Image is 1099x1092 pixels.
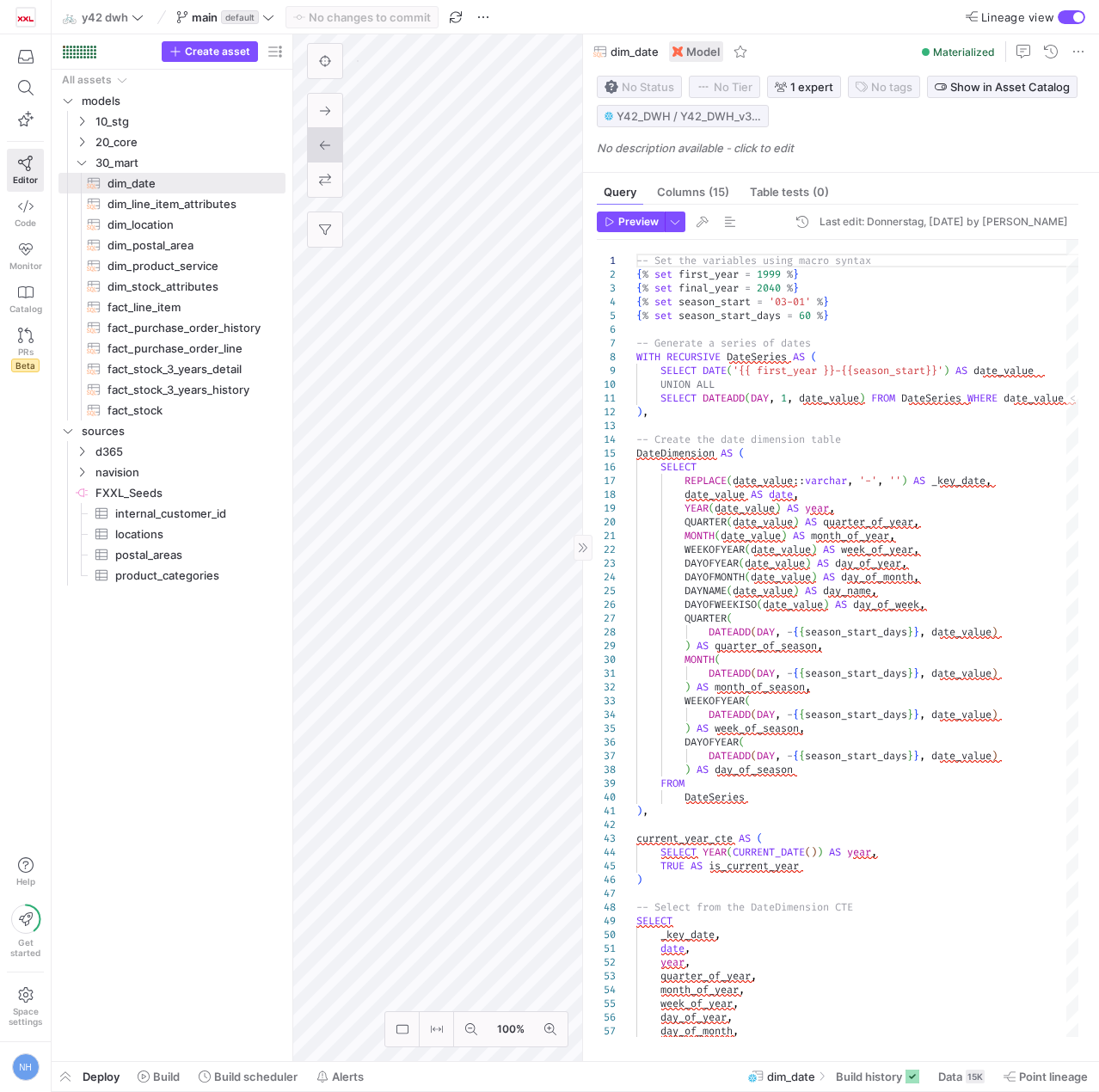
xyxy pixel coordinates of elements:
[685,543,745,556] span: WEEKOFYEAR
[727,515,733,529] span: (
[657,187,729,198] span: Columns
[841,543,913,556] span: week_of_year
[745,391,751,405] span: (
[823,515,913,529] span: quarter_of_year
[642,281,648,295] span: %
[58,276,285,297] div: Press SPACE to select this row.
[757,267,781,281] span: 1999
[859,391,865,405] span: )
[697,80,710,94] img: No tier
[617,109,761,123] span: Y42_DWH / Y42_DWH_v3 / dim_date
[823,295,829,309] span: }
[605,80,674,94] span: No Status
[597,543,616,556] div: 22
[597,488,616,501] div: 18
[636,267,642,281] span: {
[793,584,799,598] span: )
[927,76,1078,98] button: Show in Asset Catalog
[787,391,793,405] span: ,
[605,80,618,94] img: No status
[817,556,829,570] span: AS
[58,544,285,565] div: Press SPACE to select this row.
[660,364,697,377] span: SELECT
[871,391,895,405] span: FROM
[787,267,793,281] span: %
[58,317,285,338] div: Press SPACE to select this row.
[221,10,259,24] span: default
[871,80,912,94] span: No tags
[58,235,285,255] a: dim_postal_area​​​​​​​​​​
[58,400,285,420] a: fact_stock​​​​​​​​​​
[685,529,715,543] span: MONTH
[745,281,751,295] span: =
[636,350,660,364] span: WITH
[597,377,616,391] div: 10
[799,309,811,322] span: 60
[781,391,787,405] span: 1
[597,212,665,232] button: Preview
[823,584,871,598] span: day_name
[817,309,823,322] span: %
[58,214,285,235] div: Press SPACE to select this row.
[877,474,883,488] span: ,
[823,570,835,584] span: AS
[58,297,285,317] a: fact_line_item​​​​​​​​​​
[9,1006,42,1027] span: Space settings
[58,255,285,276] a: dim_product_service​​​​​​​​​​
[95,153,283,173] span: 30_mart
[58,379,285,400] div: Press SPACE to select this row.
[727,584,733,598] span: (
[597,336,616,350] div: 7
[685,570,745,584] span: DAYOFMONTH
[793,281,799,295] span: }
[733,474,793,488] span: date_value
[889,529,895,543] span: ,
[703,364,727,377] span: DATE
[58,193,285,214] a: dim_line_item_attributes​​​​​​​​​​
[597,584,616,598] div: 25
[660,460,697,474] span: SELECT
[162,41,258,62] button: Create asset
[636,336,811,350] span: -- Generate a series of dates
[214,1070,298,1083] span: Build scheduler
[9,261,42,271] span: Monitor
[597,598,616,611] div: 26
[597,281,616,295] div: 3
[107,318,266,338] span: fact_purchase_order_history​​​​​​​​​​
[597,267,616,281] div: 2
[58,255,285,276] div: Press SPACE to select this row.
[697,80,752,94] span: No Tier
[58,70,285,90] div: Press SPACE to select this row.
[604,187,636,198] span: Query
[750,187,829,198] span: Table tests
[597,405,616,419] div: 12
[58,482,285,503] div: Press SPACE to select this row.
[660,391,697,405] span: SELECT
[95,463,283,482] span: navision
[775,501,781,515] span: )
[757,295,763,309] span: =
[58,152,285,173] div: Press SPACE to select this row.
[889,474,901,488] span: ''
[58,235,285,255] div: Press SPACE to select this row.
[727,474,733,488] span: (
[678,267,739,281] span: first_year
[739,446,745,460] span: (
[973,364,1034,377] span: date_value
[666,350,721,364] span: RECURSIVE
[739,556,745,570] span: (
[757,281,781,295] span: 2040
[933,46,995,58] span: Materialized
[805,515,817,529] span: AS
[793,515,799,529] span: )
[835,556,901,570] span: day_of_year
[636,433,841,446] span: -- Create the date dimension table
[901,556,907,570] span: ,
[805,501,829,515] span: year
[913,474,925,488] span: AS
[745,543,751,556] span: (
[636,295,642,309] span: {
[813,187,829,198] span: (0)
[654,295,672,309] span: set
[95,112,283,132] span: 10_stg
